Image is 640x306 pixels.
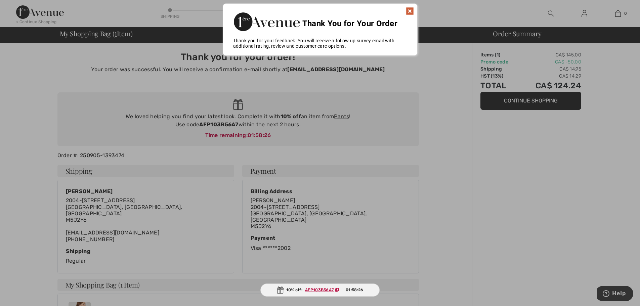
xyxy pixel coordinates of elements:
[302,19,397,28] span: Thank You for Your Order
[277,287,284,294] img: Gift.svg
[346,287,363,293] span: 01:58:26
[260,283,380,297] div: 10% off:
[233,10,300,33] img: Thank You for Your Order
[305,288,334,292] ins: AFP103B56A7
[223,38,417,49] div: Thank you for your feedback. You will receive a follow up survey email with additional rating, re...
[406,7,414,15] img: x
[15,5,29,11] span: Help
